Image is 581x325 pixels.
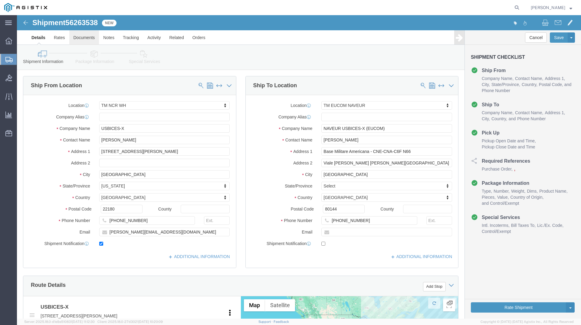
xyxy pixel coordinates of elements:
span: Client: 2025.18.0-27d3021 [97,320,163,323]
span: [DATE] 11:12:30 [72,320,95,323]
a: Support [258,320,274,323]
img: logo [4,3,47,12]
button: [PERSON_NAME] [530,4,573,11]
a: Feedback [274,320,289,323]
span: Copyright © [DATE]-[DATE] Agistix Inc., All Rights Reserved [481,319,574,324]
span: Stuart Packer [531,4,565,11]
span: [DATE] 10:20:09 [138,320,163,323]
span: Server: 2025.18.0-d1e9a510831 [24,320,95,323]
iframe: FS Legacy Container [17,15,581,319]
